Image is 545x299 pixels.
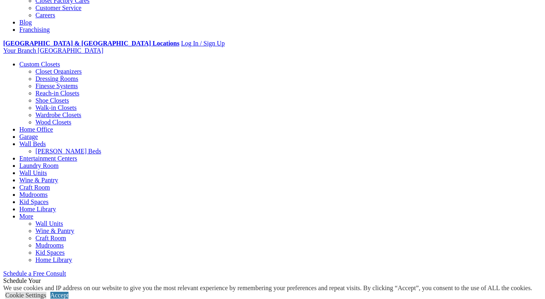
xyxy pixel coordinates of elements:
a: Accept [50,292,68,299]
span: [GEOGRAPHIC_DATA] [37,47,103,54]
a: Franchising [19,26,50,33]
a: [GEOGRAPHIC_DATA] & [GEOGRAPHIC_DATA] Locations [3,40,179,47]
a: Closet Organizers [35,68,82,75]
a: Craft Room [19,184,50,191]
a: Wardrobe Closets [35,111,81,118]
a: Blog [19,19,32,26]
a: Kid Spaces [35,249,64,256]
a: Your Branch [GEOGRAPHIC_DATA] [3,47,104,54]
a: Schedule a Free Consult (opens a dropdown menu) [3,270,66,277]
a: [PERSON_NAME] Beds [35,148,101,155]
a: Mudrooms [35,242,64,249]
a: More menu text will display only on big screen [19,213,33,220]
a: Dressing Rooms [35,75,78,82]
a: Home Library [35,256,72,263]
a: Wood Closets [35,119,71,126]
a: Shoe Closets [35,97,69,104]
a: Log In / Sign Up [181,40,224,47]
span: Your Branch [3,47,36,54]
a: Wall Units [19,169,47,176]
a: Garage [19,133,38,140]
a: Finesse Systems [35,82,78,89]
a: Home Library [19,206,56,212]
a: Careers [35,12,55,19]
a: Laundry Room [19,162,58,169]
a: Reach-in Closets [35,90,79,97]
a: Entertainment Centers [19,155,77,162]
a: Cookie Settings [5,292,46,299]
a: Home Office [19,126,53,133]
a: Customer Service [35,4,81,11]
a: Kid Spaces [19,198,48,205]
div: We use cookies and IP address on our website to give you the most relevant experience by remember... [3,285,532,292]
span: Schedule Your [3,277,70,291]
a: Custom Closets [19,61,60,68]
a: Wine & Pantry [35,227,74,234]
a: Mudrooms [19,191,48,198]
a: Craft Room [35,235,66,241]
a: Wall Units [35,220,63,227]
a: Wine & Pantry [19,177,58,184]
a: Walk-in Closets [35,104,77,111]
a: Wall Beds [19,140,46,147]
